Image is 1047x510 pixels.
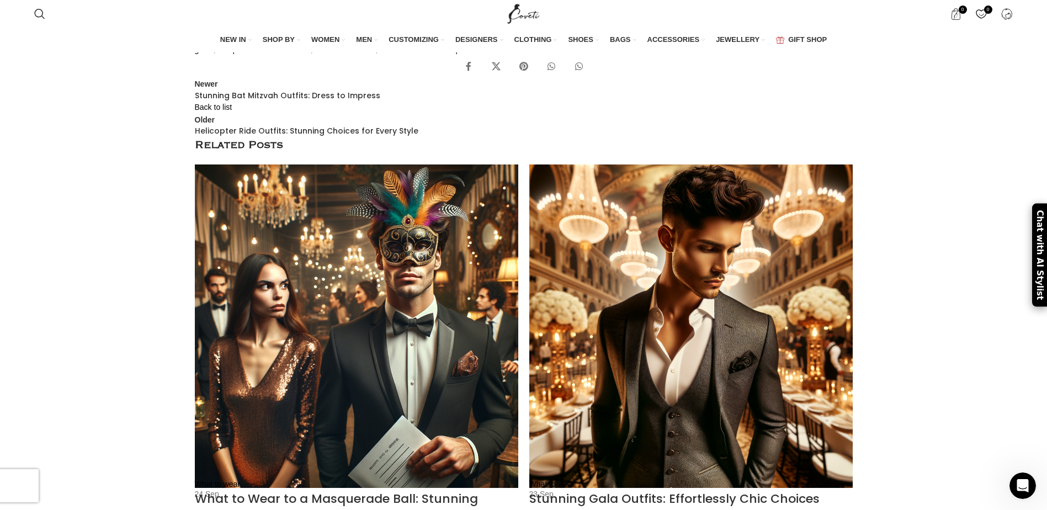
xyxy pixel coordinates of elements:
[378,45,496,54] a: what to wear to a masquerade ball
[485,56,507,78] a: X social link
[514,35,552,45] span: CLOTHING
[540,56,562,78] a: WhatsApp social link
[776,36,784,44] img: GiftBag
[311,35,339,45] span: WOMEN
[195,480,240,488] a: What to wear
[313,45,376,54] a: venetian ball attire
[220,35,246,45] span: NEW IN
[529,164,853,488] img: luxury What to wear from Coveti Marketplace
[716,35,759,45] span: JEWELLERY
[959,6,967,14] span: 0
[984,6,992,14] span: 0
[195,115,215,124] span: Older
[647,35,700,45] span: ACCESSORIES
[568,35,593,45] span: SHOES
[455,29,503,52] a: DESIGNERS
[356,35,372,45] span: MEN
[29,3,51,25] a: Search
[716,29,765,52] a: JEWELLERY
[455,35,498,45] span: DESIGNERS
[505,9,542,18] a: Site logo
[263,29,300,52] a: SHOP BY
[263,35,295,45] span: SHOP BY
[389,29,444,52] a: CUSTOMIZING
[389,35,439,45] span: CUSTOMIZING
[970,3,993,25] div: My Wishlist
[195,91,853,102] span: Stunning Bat Mitzvah Outfits: Dress to Impress
[568,29,599,52] a: SHOES
[529,490,820,507] a: Stunning Gala Outfits: Effortlessly Chic Choices
[945,3,968,25] a: 0
[356,29,378,52] a: MEN
[195,164,518,488] img: luxury What to wear from Coveti Marketplace
[513,56,535,78] a: Pinterest social link
[776,29,827,52] a: GIFT SHOP
[195,79,218,88] span: Newer
[970,3,993,25] a: 0
[195,115,853,137] a: Older Helicopter Ride Outfits: Stunning Choices for Every Style
[458,56,480,78] a: Facebook social link
[195,137,283,154] span: Related Posts
[216,45,311,54] a: masquerade costume ideas
[610,29,636,52] a: BAGS
[647,29,705,52] a: ACCESSORIES
[195,126,853,137] span: Helicopter Ride Outfits: Stunning Choices for Every Style
[195,103,232,111] a: Back to list
[311,29,345,52] a: WOMEN
[220,29,252,52] a: NEW IN
[529,480,575,488] a: What to wear
[568,56,590,78] a: WhatsApp social link
[1009,472,1036,499] iframe: Intercom live chat
[29,29,1018,52] div: Main navigation
[195,79,853,101] a: Newer Stunning Bat Mitzvah Outfits: Dress to Impress
[788,35,827,45] span: GIFT SHOP
[514,29,557,52] a: CLOTHING
[610,35,631,45] span: BAGS
[195,33,805,54] a: masquerade ball styling guide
